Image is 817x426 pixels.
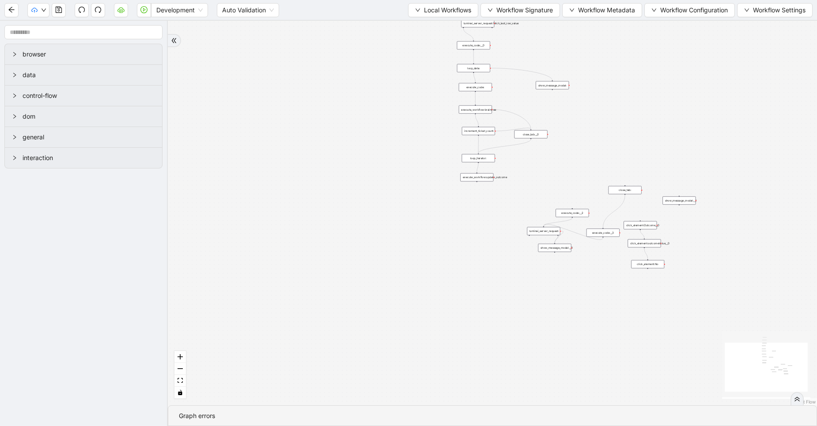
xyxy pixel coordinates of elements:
span: right [12,93,17,98]
g: Edge from loop_data: to show_message_modal: [491,68,552,80]
span: Workflow Signature [496,5,553,15]
span: plus-circle [474,185,480,191]
button: play-circle [137,3,151,17]
div: execute_code:__0 [457,41,490,50]
span: cloud-server [117,6,125,13]
button: downWorkflow Settings [737,3,813,17]
span: double-right [171,37,177,44]
span: right [12,135,17,140]
div: execute_code: [459,83,492,91]
div: close_tab: [609,186,642,194]
button: cloud-uploaddown [27,3,49,17]
div: close_tab:__0 [514,130,548,138]
span: control-flow [23,91,155,101]
span: plus-circle [526,239,532,244]
button: zoom out [174,363,186,375]
button: cloud-server [114,3,128,17]
div: execute_code:__2 [556,209,589,217]
div: dom [5,106,162,127]
div: execute_code:__3 [586,228,620,237]
span: Workflow Configuration [660,5,728,15]
g: Edge from loop_data: to execute_code: [473,73,475,82]
div: execute_workflow:update_outcomeplus-circle [460,173,493,182]
g: Edge from luminai_server_request: to show_message_modal:__0 [555,231,563,243]
span: Workflow Settings [753,5,806,15]
div: luminai_server_request:plus-circle [527,227,560,235]
span: right [12,72,17,78]
span: double-right [794,396,800,402]
span: play-circle [140,6,148,13]
div: click_element:Outcome__0 [624,221,657,229]
span: Development [156,4,203,17]
div: show_message_modal:__1 [662,196,696,205]
span: dom [23,112,155,121]
span: Auto Validation [222,4,274,17]
g: Edge from execute_workflow:braintree to increment_ticket_count: [475,115,478,126]
button: arrow-left [4,3,19,17]
span: Local Workflows [424,5,471,15]
div: loop_data: [457,64,490,72]
div: execute_workflow:braintree [459,105,492,114]
span: right [12,155,17,161]
div: show_message_modal:plus-circle [536,81,569,90]
span: plus-circle [677,208,682,213]
g: Edge from execute_code:__3 to luminai_server_request: [544,224,603,239]
span: plus-circle [489,31,495,37]
g: Edge from close_tab: to execute_code:__3 [603,195,625,228]
span: plus-circle [549,93,555,98]
div: luminai_server_request:fetch_last_row_value [461,19,494,28]
div: click_element:outcomeValue__0 [628,239,661,248]
span: cloud-upload [31,7,38,13]
button: save [52,3,66,17]
div: luminai_server_request: [527,227,560,235]
div: show_message_modal:__0 [538,244,571,252]
span: right [12,114,17,119]
button: undo [75,3,89,17]
div: show_message_modal:__1plus-circle [662,196,696,205]
span: down [651,7,657,13]
div: loop_iterator: [462,154,495,162]
a: React Flow attribution [793,399,816,404]
span: down [415,7,420,13]
span: down [488,7,493,13]
span: Workflow Metadata [578,5,635,15]
div: browser [5,44,162,64]
span: browser [23,49,155,59]
button: downWorkflow Configuration [644,3,735,17]
span: undo [78,6,85,13]
button: fit view [174,375,186,387]
div: execute_workflow:update_outcome [460,173,493,182]
span: save [55,6,62,13]
g: Edge from increment_ticket_count: to close_tab:__0 [496,128,531,131]
button: downWorkflow Metadata [562,3,642,17]
div: increment_ticket_count: [462,127,495,135]
g: Edge from execute_code:__2 to luminai_server_request: [544,218,572,226]
g: Edge from click_element:outcomeValue__0 to click_element:No [644,248,648,259]
span: down [569,7,575,13]
div: general [5,127,162,147]
span: down [744,7,749,13]
g: Edge from luminai_server_request:fetch_last_row_value to execute_code:__0 [463,28,473,41]
button: toggle interactivity [174,387,186,399]
div: control-flow [5,86,162,106]
span: plus-circle [552,255,558,261]
span: plus-circle [645,272,651,277]
span: right [12,52,17,57]
div: Graph errors [179,411,806,421]
button: downLocal Workflows [408,3,478,17]
button: downWorkflow Signature [480,3,560,17]
div: show_message_modal: [536,81,569,90]
span: data [23,70,155,80]
span: down [41,7,46,13]
g: Edge from close_tab:__0 to loop_iterator: [478,139,531,153]
g: Edge from click_element:Outcome__0 to click_element:outcomeValue__0 [640,230,644,239]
